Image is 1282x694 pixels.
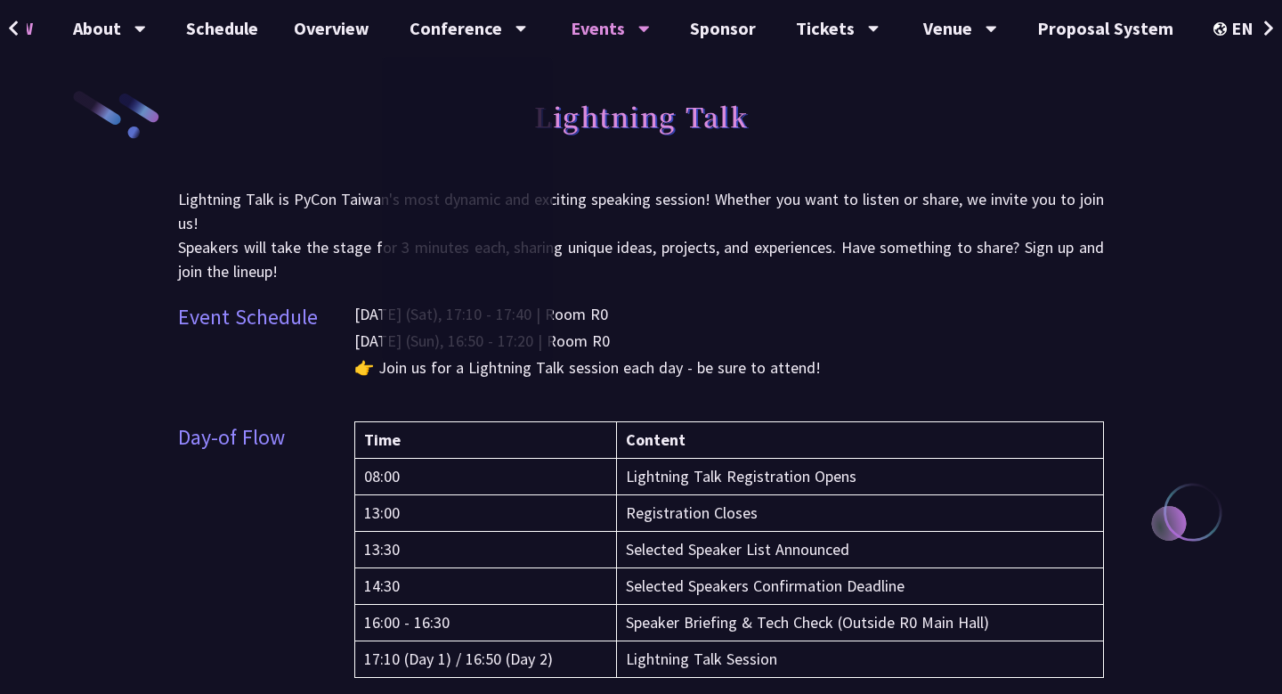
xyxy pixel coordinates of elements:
td: 08:00 [355,459,617,495]
td: 14:30 [355,568,617,605]
td: 16:00 - 16:30 [355,605,617,641]
td: 13:30 [355,532,617,568]
p: Event Schedule [178,301,318,333]
td: 13:00 [355,495,617,532]
th: Time [355,422,617,459]
td: Speaker Briefing & Tech Check (Outside R0 Main Hall) [617,605,1104,641]
td: Lightning Talk Session [617,641,1104,678]
th: Content [617,422,1104,459]
td: Lightning Talk Registration Opens [617,459,1104,495]
h1: Lightning Talk [534,89,748,143]
td: Registration Closes [617,495,1104,532]
p: [DATE] (Sat), 17:10 - 17:40 | Room R0 [DATE] (Sun), 16:50 - 17:20 | Room R0 👉 Join us for a Light... [354,301,1104,381]
td: 17:10 (Day 1) / 16:50 (Day 2) [355,641,617,678]
img: Locale Icon [1213,22,1231,36]
p: Day-of Flow [178,421,285,453]
td: Selected Speaker List Announced [617,532,1104,568]
p: Lightning Talk is PyCon Taiwan's most dynamic and exciting speaking session! Whether you want to ... [178,187,1104,283]
td: Selected Speakers Confirmation Deadline [617,568,1104,605]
